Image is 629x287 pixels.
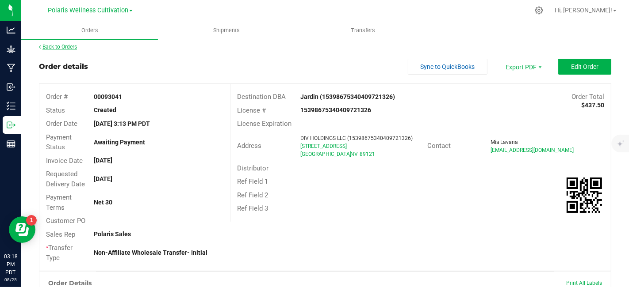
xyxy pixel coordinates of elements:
span: Distributor [237,164,268,172]
span: [EMAIL_ADDRESS][DOMAIN_NAME] [491,147,574,153]
p: 03:18 PM PDT [4,253,17,276]
strong: [DATE] [94,175,112,182]
iframe: Resource center unread badge [26,215,37,226]
img: Scan me! [567,177,602,213]
a: Shipments [158,21,295,40]
span: Customer PO [46,217,85,225]
strong: Non-Affiliate Wholesale Transfer- Initial [94,249,207,256]
span: , [349,151,350,157]
inline-svg: Grow [7,45,15,53]
button: Sync to QuickBooks [408,59,487,75]
span: Shipments [201,26,252,34]
a: Orders [21,21,158,40]
span: Transfers [339,26,387,34]
strong: $437.50 [581,102,604,109]
span: Order Date [46,120,77,128]
span: Mia [491,139,499,145]
strong: 15398675340409721326 [300,106,371,113]
strong: [DATE] 3:13 PM PDT [94,120,150,127]
span: Ref Field 3 [237,204,268,212]
div: Order details [39,61,88,72]
span: Ref Field 2 [237,191,268,199]
inline-svg: Inbound [7,83,15,91]
span: License Expiration [237,120,291,128]
inline-svg: Outbound [7,121,15,129]
strong: Net 30 [94,199,112,206]
span: Payment Status [46,133,72,151]
iframe: Resource center [9,216,35,243]
span: Requested Delivery Date [46,170,85,188]
span: Polaris Wellness Cultivation [48,7,128,14]
inline-svg: Reports [7,140,15,148]
qrcode: 00093041 [567,177,602,213]
span: License # [237,106,266,114]
div: Manage settings [533,6,545,15]
button: Edit Order [558,59,611,75]
p: 08/25 [4,276,17,283]
span: Ref Field 1 [237,177,268,185]
span: Edit Order [571,63,598,70]
strong: [DATE] [94,157,112,164]
inline-svg: Inventory [7,102,15,110]
span: Print All Labels [566,280,602,286]
span: 89121 [360,151,375,157]
span: Status [46,106,65,114]
span: Order Total [571,93,604,101]
strong: Awaiting Payment [94,139,145,146]
span: [STREET_ADDRESS] [300,143,347,149]
span: Contact [427,142,451,150]
a: Back to Orders [39,44,77,50]
strong: Polaris Sales [94,230,131,238]
span: DIV HOLDINGS LLC (15398675340409721326) [300,135,413,141]
span: Lavana [500,139,518,145]
a: Transfers [295,21,431,40]
inline-svg: Manufacturing [7,64,15,72]
span: [GEOGRAPHIC_DATA] [300,151,351,157]
span: Payment Terms [46,193,72,211]
strong: Created [94,106,116,113]
h1: Order Details [48,279,92,287]
span: Orders [69,26,110,34]
span: Address [237,142,261,150]
strong: 00093041 [94,93,122,100]
span: Transfer Type [46,244,73,262]
span: NV [350,151,358,157]
span: Sync to QuickBooks [421,63,475,70]
span: Destination DBA [237,93,286,101]
span: Hi, [PERSON_NAME]! [555,7,612,14]
span: Sales Rep [46,230,75,238]
strong: Jardin (15398675340409721326) [300,93,395,100]
span: Invoice Date [46,157,83,165]
span: Order # [46,93,68,101]
li: Export PDF [496,59,549,75]
inline-svg: Analytics [7,26,15,34]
